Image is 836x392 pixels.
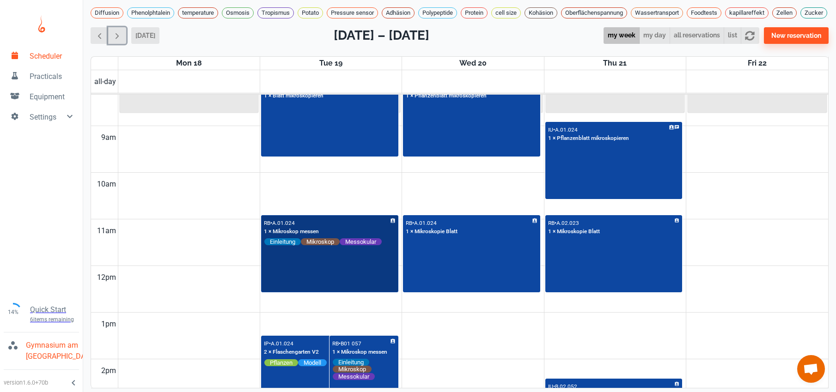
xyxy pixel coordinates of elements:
span: Adhäsion [382,8,414,18]
button: [DATE] [131,27,159,44]
span: Diffusion [91,8,123,18]
p: IP • [264,340,271,347]
button: Next week [108,27,126,44]
span: Phenolphtalein [128,8,174,18]
p: RB • [406,220,414,226]
span: Mikroskop [301,238,340,246]
span: Einleitung [264,238,301,246]
div: Potato [298,7,323,18]
div: Zucker [800,7,827,18]
p: 1 × Mikroskop messen [264,228,319,236]
div: Adhäsion [382,7,415,18]
span: Einleitung [333,358,369,366]
span: Modell [298,359,327,367]
p: IU • [548,127,555,133]
p: RB • [332,340,341,347]
a: Chat öffnen [797,355,825,383]
span: Messokular [333,373,375,380]
h2: [DATE] – [DATE] [334,26,429,45]
p: A.01.024 [414,220,437,226]
p: 1 × Mikroskopie Blatt [548,228,600,236]
div: temperature [178,7,218,18]
span: Kohäsion [525,8,557,18]
p: 1 × Blatt mikroskopieren [264,92,323,100]
span: Protein [461,8,487,18]
div: Kohäsion [525,7,557,18]
p: 1 × Mikroskop messen [332,348,387,356]
span: cell size [492,8,520,18]
a: August 22, 2025 [746,57,769,70]
div: kapillareffekt [725,7,769,18]
button: Previous week [91,27,109,44]
button: my day [639,27,670,44]
button: list [724,27,741,44]
span: all-day [92,76,118,87]
div: 10am [95,173,118,196]
span: Tropismus [258,8,293,18]
span: Zellen [773,8,796,18]
p: A.01.024 [272,220,295,226]
p: 1 × Pflanzenblatt mikroskopieren [548,134,629,143]
div: Polypeptide [418,7,457,18]
span: Oberflächenspannung [561,8,627,18]
div: Oberflächenspannung [561,7,627,18]
div: Diffusion [91,7,123,18]
div: Protein [461,7,488,18]
span: temperature [178,8,218,18]
p: 2 × Flaschengarten V2 [264,348,319,356]
p: A.02.023 [556,220,579,226]
a: August 20, 2025 [458,57,488,70]
div: 9am [99,126,118,149]
p: B01 057 [341,340,361,347]
a: August 21, 2025 [601,57,629,70]
button: my week [604,27,640,44]
p: A.01.024 [555,127,578,133]
div: 12pm [95,266,118,289]
div: 2pm [99,359,118,382]
span: Osmosis [222,8,253,18]
p: 1 × Pflanzenblatt mikroskopieren [406,92,487,100]
div: Osmosis [222,7,254,18]
p: B.02.052 [555,383,577,390]
span: Potato [298,8,323,18]
div: 1pm [99,313,118,336]
a: August 19, 2025 [317,57,344,70]
span: Polypeptide [419,8,457,18]
span: Zucker [801,8,827,18]
span: Mikroskop [333,365,372,373]
p: 1 × Mikroskopie Blatt [406,228,458,236]
div: Phenolphtalein [127,7,174,18]
div: Foodtests [687,7,721,18]
span: Foodtests [687,8,721,18]
button: refresh [741,27,759,44]
span: kapillareffekt [726,8,768,18]
div: 11am [95,219,118,242]
button: New reservation [764,27,829,44]
div: Zellen [772,7,797,18]
span: Pflanzen [264,359,298,367]
a: August 18, 2025 [174,57,204,70]
p: IU • [548,383,555,390]
p: RB • [548,220,556,226]
div: Pressure sensor [327,7,378,18]
span: Pressure sensor [327,8,378,18]
button: all reservations [670,27,724,44]
p: RB • [264,220,272,226]
span: Messokular [340,238,382,246]
div: cell size [491,7,521,18]
div: Tropismus [257,7,294,18]
p: A.01.024 [271,340,293,347]
div: Wassertransport [631,7,683,18]
span: Wassertransport [631,8,683,18]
